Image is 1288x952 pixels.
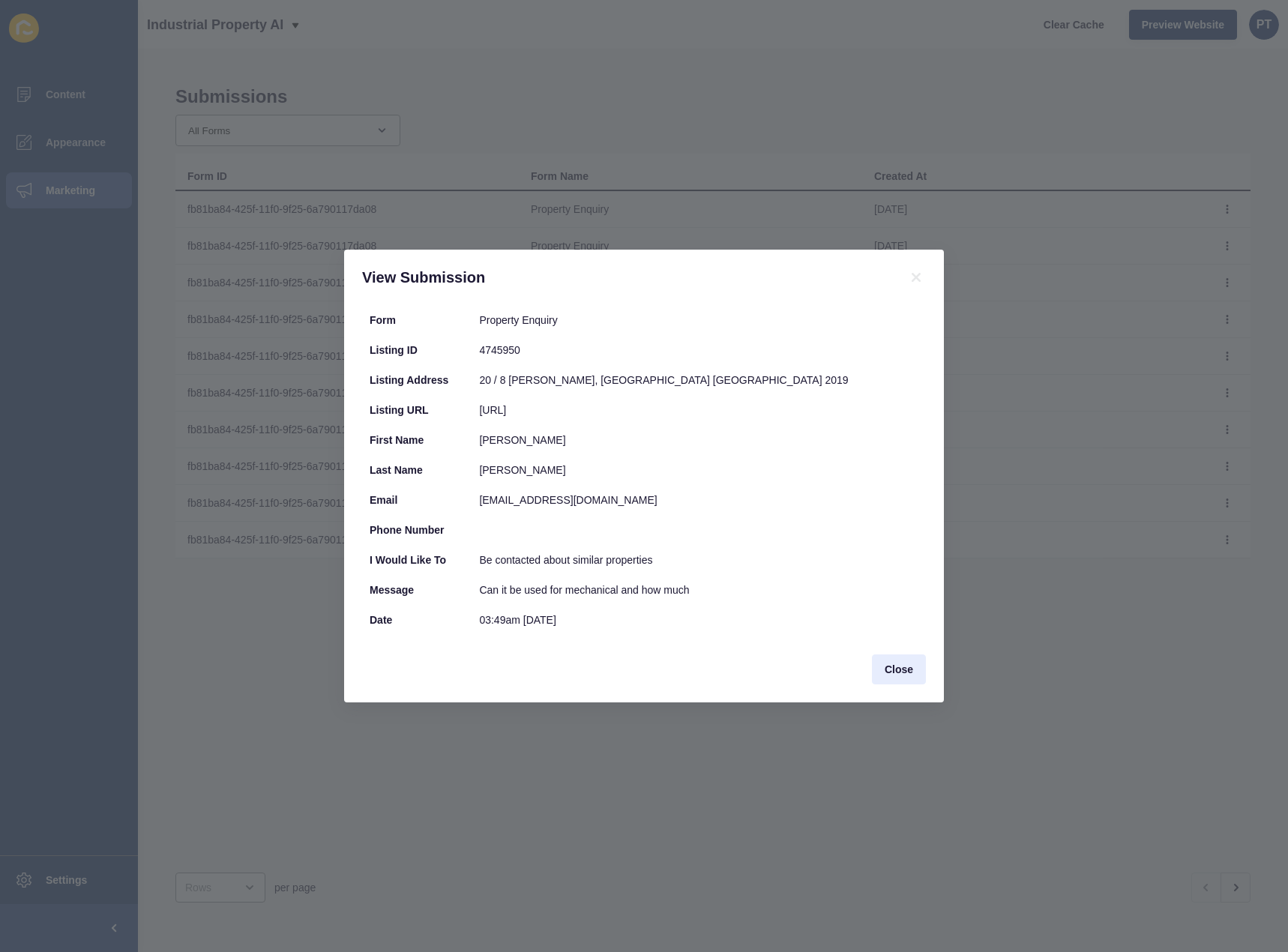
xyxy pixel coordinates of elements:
b: I would like to [370,554,446,566]
div: [URL] [479,403,918,418]
b: Listing URL [370,404,429,416]
div: Be contacted about similar properties [479,552,918,567]
div: 4745950 [479,343,918,358]
b: Phone Number [370,524,445,536]
b: Listing ID [370,344,418,356]
b: Listing Address [370,374,448,386]
div: 20 / 8 [PERSON_NAME], [GEOGRAPHIC_DATA] [GEOGRAPHIC_DATA] 2019 [479,373,918,388]
div: [PERSON_NAME] [479,433,918,448]
span: Close [885,662,913,677]
div: [PERSON_NAME] [479,463,918,477]
div: [EMAIL_ADDRESS][DOMAIN_NAME] [479,492,918,507]
time: 03:49am [DATE] [479,614,556,626]
b: Form [370,314,396,326]
b: Last Name [370,464,423,476]
div: Property Enquiry [479,313,918,328]
button: Close [872,654,926,684]
b: Message [370,584,414,596]
h1: View Submission [362,268,888,287]
div: Can it be used for mechanical and how much [479,582,918,597]
b: First Name [370,434,424,446]
b: Email [370,494,397,506]
b: Date [370,614,392,626]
